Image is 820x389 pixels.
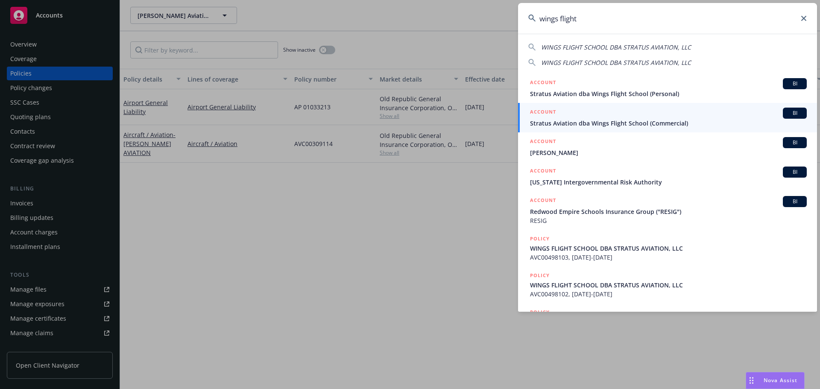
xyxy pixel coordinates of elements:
[786,139,803,146] span: BI
[530,119,807,128] span: Stratus Aviation dba Wings Flight School (Commercial)
[518,162,817,191] a: ACCOUNTBI[US_STATE] Intergovernmental Risk Authority
[786,80,803,88] span: BI
[764,377,797,384] span: Nova Assist
[530,196,556,206] h5: ACCOUNT
[518,3,817,34] input: Search...
[518,191,817,230] a: ACCOUNTBIRedwood Empire Schools Insurance Group ("RESIG")RESIG
[746,372,805,389] button: Nova Assist
[518,132,817,162] a: ACCOUNTBI[PERSON_NAME]
[518,266,817,303] a: POLICYWINGS FLIGHT SCHOOL DBA STRATUS AVIATION, LLCAVC00498102, [DATE]-[DATE]
[746,372,757,389] div: Drag to move
[530,137,556,147] h5: ACCOUNT
[530,216,807,225] span: RESIG
[518,73,817,103] a: ACCOUNTBIStratus Aviation dba Wings Flight School (Personal)
[530,253,807,262] span: AVC00498103, [DATE]-[DATE]
[530,207,807,216] span: Redwood Empire Schools Insurance Group ("RESIG")
[518,303,817,340] a: POLICY
[786,198,803,205] span: BI
[541,58,691,67] span: WINGS FLIGHT SCHOOL DBA STRATUS AVIATION, LLC
[530,281,807,290] span: WINGS FLIGHT SCHOOL DBA STRATUS AVIATION, LLC
[530,148,807,157] span: [PERSON_NAME]
[530,89,807,98] span: Stratus Aviation dba Wings Flight School (Personal)
[530,167,556,177] h5: ACCOUNT
[530,78,556,88] h5: ACCOUNT
[786,168,803,176] span: BI
[530,234,550,243] h5: POLICY
[518,230,817,266] a: POLICYWINGS FLIGHT SCHOOL DBA STRATUS AVIATION, LLCAVC00498103, [DATE]-[DATE]
[530,290,807,298] span: AVC00498102, [DATE]-[DATE]
[786,109,803,117] span: BI
[541,43,691,51] span: WINGS FLIGHT SCHOOL DBA STRATUS AVIATION, LLC
[530,271,550,280] h5: POLICY
[530,178,807,187] span: [US_STATE] Intergovernmental Risk Authority
[530,244,807,253] span: WINGS FLIGHT SCHOOL DBA STRATUS AVIATION, LLC
[530,308,550,316] h5: POLICY
[518,103,817,132] a: ACCOUNTBIStratus Aviation dba Wings Flight School (Commercial)
[530,108,556,118] h5: ACCOUNT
